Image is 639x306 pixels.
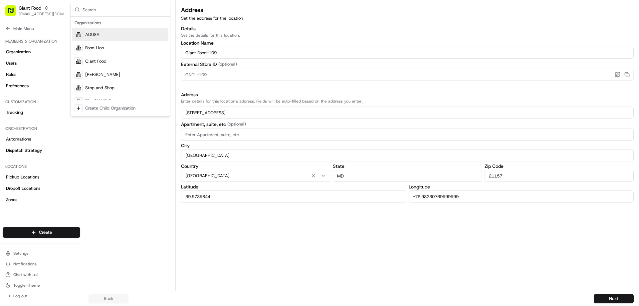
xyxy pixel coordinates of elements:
button: Create [3,227,80,238]
span: Zones [6,197,17,203]
span: Automations [6,136,31,142]
div: Orchestration [3,123,80,134]
span: The GIANT Company [85,98,127,104]
span: [GEOGRAPHIC_DATA] [185,173,230,179]
input: Enter State [333,170,482,182]
span: Roles [6,72,16,78]
label: Apartment, suite, etc [181,121,634,127]
span: Log out [13,293,27,299]
span: Dropoff Locations [6,185,40,191]
a: Preferences [3,81,80,91]
span: Giant Food [85,58,106,64]
button: Giant Food[EMAIL_ADDRESS][DOMAIN_NAME] [3,3,69,19]
span: Organization [6,49,31,55]
span: Food Lion [85,45,104,51]
div: Organizations [72,18,168,28]
label: Zip Code [485,164,634,168]
span: Toggle Theme [13,283,40,288]
button: Giant Food [19,5,41,11]
span: Preferences [6,83,29,89]
span: (optional) [227,121,246,127]
a: Dropoff Locations [3,183,80,194]
button: Toggle Theme [3,281,80,290]
span: Main Menu [13,26,34,31]
a: Automations [3,134,80,145]
label: Country [181,164,330,168]
span: Dispatch Strategy [6,148,42,153]
label: State [333,164,482,168]
button: Log out [3,291,80,301]
span: Settings [13,251,28,256]
button: Notifications [3,259,80,269]
a: Tracking [3,107,80,118]
input: Search... [83,3,166,16]
button: Main Menu [3,24,80,33]
a: Organization [3,47,80,57]
label: Latitude [181,184,406,189]
span: [PERSON_NAME] [85,72,120,78]
input: Enter Zip Code [485,170,634,182]
div: Locations [3,161,80,172]
div: Suggestions [71,17,170,116]
input: Enter Latitude [181,190,406,202]
p: Set the details for this location. [181,33,634,38]
button: Settings [3,249,80,258]
button: [GEOGRAPHIC_DATA] [181,170,330,182]
label: Location Name [181,41,634,45]
h3: Address [181,91,634,98]
span: Chat with us! [13,272,38,277]
label: External Store ID [181,61,634,67]
input: Location name [181,47,634,59]
a: Dispatch Strategy [3,145,80,156]
input: Enter City [181,149,634,161]
span: Create [39,229,52,235]
span: Stop and Shop [85,85,114,91]
label: City [181,143,634,148]
span: Users [6,60,17,66]
p: Enter details for this location's address. Fields will be auto-filled based on the address you en... [181,99,634,104]
input: Enter External Store ID [181,69,634,81]
button: Next [594,294,634,303]
span: (optional) [218,61,237,67]
a: Roles [3,69,80,80]
span: Pickup Locations [6,174,39,180]
div: Create Child Organization [85,105,135,111]
label: Longitude [409,184,634,189]
span: ADUSA [85,32,100,38]
button: [EMAIL_ADDRESS][DOMAIN_NAME] [19,11,66,17]
h3: Details [181,25,634,32]
input: Enter address [181,107,634,119]
span: Notifications [13,261,37,267]
button: Chat with us! [3,270,80,279]
span: Tracking [6,110,23,116]
div: Members & Organization [3,36,80,47]
a: Zones [3,194,80,205]
h3: Address [181,5,634,15]
a: Users [3,58,80,69]
input: Enter Apartment, suite, etc [181,129,634,141]
p: Set the address for the location [181,15,634,21]
a: Pickup Locations [3,172,80,182]
div: Customization [3,97,80,107]
input: Enter Longitude [409,190,634,202]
